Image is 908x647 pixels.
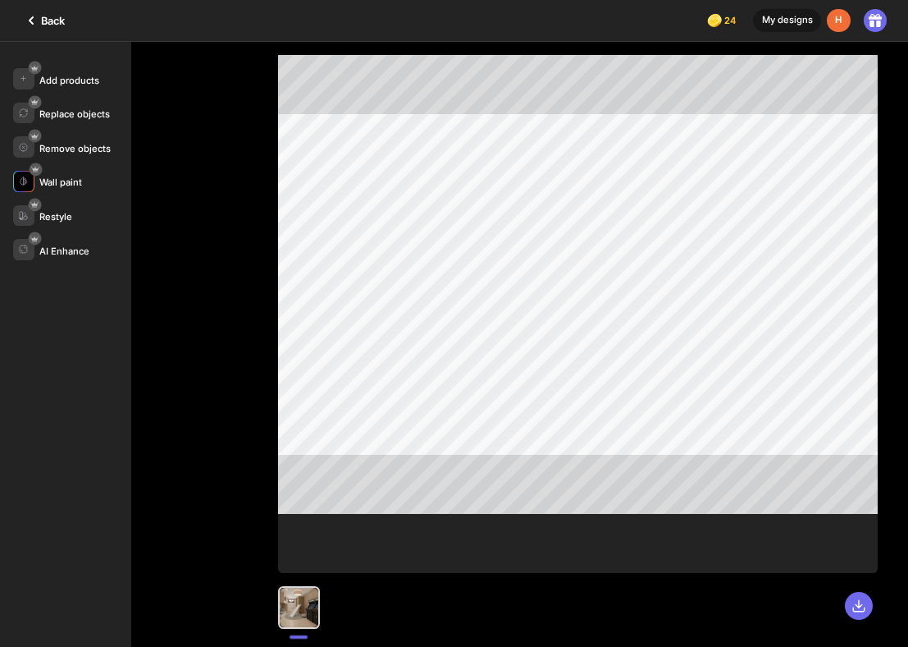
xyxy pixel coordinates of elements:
[753,9,821,33] div: My designs
[39,245,89,257] div: AI Enhance
[724,16,740,26] span: 24
[39,211,72,223] div: Restyle
[39,108,110,120] div: Replace objects
[827,9,851,33] div: H
[39,143,111,154] div: Remove objects
[39,177,82,188] div: Wall paint
[21,11,65,30] div: Back
[39,75,99,86] div: Add products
